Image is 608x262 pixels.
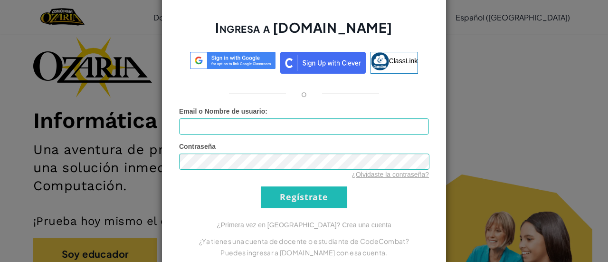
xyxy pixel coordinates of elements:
span: ClassLink [389,57,418,64]
label: : [179,107,267,116]
p: ¿Ya tienes una cuenta de docente o estudiante de CodeCombat? [179,235,429,247]
h2: Ingresa a [DOMAIN_NAME] [179,19,429,46]
img: clever_sso_button@2x.png [280,52,366,74]
a: ¿Primera vez en [GEOGRAPHIC_DATA]? Crea una cuenta [217,221,391,229]
p: Puedes ingresar a [DOMAIN_NAME] con esa cuenta. [179,247,429,258]
span: Contraseña [179,143,216,150]
span: Email o Nombre de usuario [179,107,265,115]
input: Regístrate [261,186,347,208]
a: ¿Olvidaste la contraseña? [351,171,429,178]
img: log-in-google-sso.svg [190,52,275,69]
img: classlink-logo-small.png [371,52,389,70]
p: o [301,88,307,99]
